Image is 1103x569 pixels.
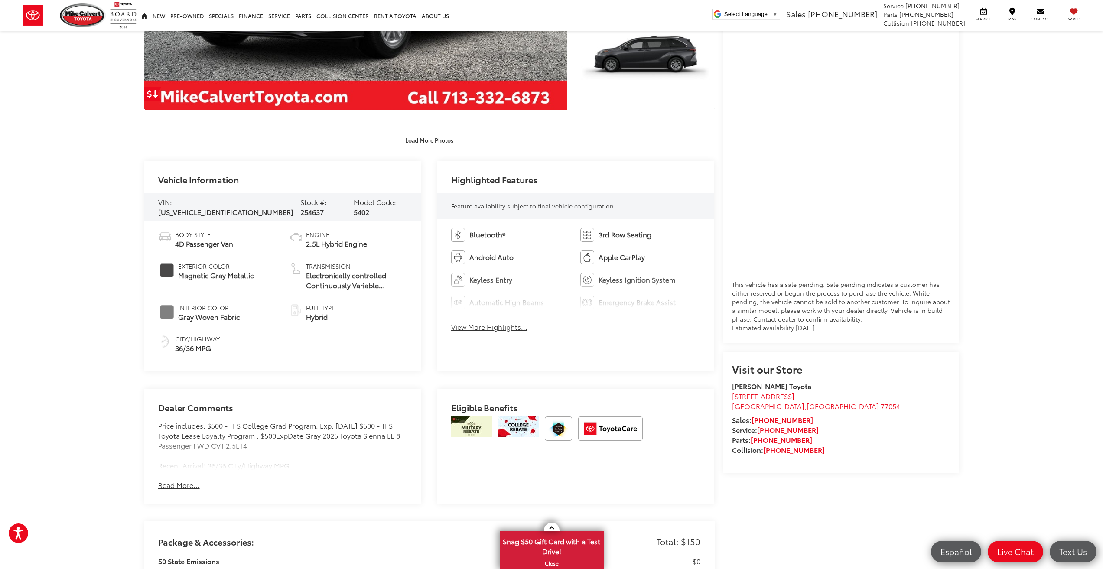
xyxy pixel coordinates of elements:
a: Get Price Drop Alert [144,87,162,101]
span: [PHONE_NUMBER] [899,10,953,19]
img: Keyless Entry [451,273,465,287]
span: , [732,401,900,411]
span: Parts [883,10,898,19]
a: [PHONE_NUMBER] [752,415,813,425]
span: ​ [770,11,770,17]
span: Apple CarPlay [599,252,645,262]
span: [PHONE_NUMBER] [808,8,877,20]
strong: Parts: [732,435,812,445]
a: Live Chat [988,541,1043,562]
a: [PHONE_NUMBER] [751,435,812,445]
p: $0 [693,556,700,566]
span: Fuel Type [306,303,335,312]
span: 254637 [300,207,324,217]
h2: Vehicle Information [158,175,239,184]
button: Read More... [158,480,200,490]
span: Bluetooth® [469,230,505,240]
div: This vehicle has a sale pending. Sale pending indicates a customer has either reserved or begun t... [732,280,950,332]
span: 3rd Row Seating [599,230,651,240]
span: #808080 [160,305,174,319]
h2: Highlighted Features [451,175,537,184]
span: Saved [1064,16,1083,22]
span: ▼ [772,11,778,17]
span: #494848 [160,263,174,277]
img: Fuel Economy [158,335,172,348]
img: 2025 Toyota Sienna LE [575,6,716,111]
span: [STREET_ADDRESS] [732,391,794,401]
a: Español [931,541,981,562]
span: Service [974,16,993,22]
span: [GEOGRAPHIC_DATA] [732,401,804,411]
span: Transmission [306,262,407,270]
span: Android Auto [469,252,514,262]
h2: Visit our Store [732,363,950,374]
h2: Eligible Benefits [451,403,700,416]
a: [STREET_ADDRESS] [GEOGRAPHIC_DATA],[GEOGRAPHIC_DATA] 77054 [732,391,900,411]
span: 77054 [881,401,900,411]
span: Contact [1031,16,1050,22]
span: Body Style [175,230,233,239]
span: Select Language [724,11,768,17]
span: Text Us [1055,546,1091,557]
span: 2.5L Hybrid Engine [306,239,367,249]
strong: Service: [732,425,819,435]
img: Toyota Safety Sense Mike Calvert Toyota Houston TX [545,416,572,441]
img: 3rd Row Seating [580,228,594,242]
img: Keyless Ignition System [580,273,594,287]
img: Android Auto [451,250,465,264]
a: Text Us [1050,541,1096,562]
span: Magnetic Gray Metallic [178,270,254,280]
p: Total: $150 [657,535,700,548]
img: ToyotaCare Mike Calvert Toyota Houston TX [578,416,643,441]
span: Snag $50 Gift Card with a Test Drive! [501,532,603,559]
span: Hybrid [306,312,335,322]
span: Stock #: [300,197,327,207]
span: Live Chat [993,546,1038,557]
span: 36/36 MPG [175,343,220,353]
h2: Dealer Comments [158,403,407,421]
strong: Collision: [732,445,825,455]
a: Expand Photo 3 [576,7,714,111]
h2: Package & Accessories: [158,537,254,546]
span: Español [936,546,976,557]
span: Collision [883,19,909,27]
img: /static/brand-toyota/National_Assets/toyota-military-rebate.jpeg?height=48 [451,416,492,437]
h3: 50 State Emissions [158,556,657,566]
span: Service [883,1,904,10]
img: Bluetooth® [451,228,465,242]
a: [PHONE_NUMBER] [757,425,819,435]
span: Exterior Color [178,262,254,270]
span: [GEOGRAPHIC_DATA] [807,401,879,411]
span: [US_VEHICLE_IDENTIFICATION_NUMBER] [158,207,293,217]
span: Feature availability subject to final vehicle configuration. [451,202,615,210]
span: [PHONE_NUMBER] [911,19,965,27]
span: Interior Color [178,303,240,312]
div: Price includes: $500 - TFS College Grad Program. Exp. [DATE] $500 - TFS Toyota Lease Loyalty Prog... [158,421,407,470]
button: Load More Photos [399,132,459,147]
img: Apple CarPlay [580,250,594,264]
button: View More Highlights... [451,322,527,332]
span: Map [1002,16,1022,22]
span: [PHONE_NUMBER] [905,1,960,10]
strong: [PERSON_NAME] Toyota [732,381,811,391]
img: Mike Calvert Toyota [60,3,106,27]
span: Gray Woven Fabric [178,312,240,322]
strong: Sales: [732,415,813,425]
span: City/Highway [175,335,220,343]
span: VIN: [158,197,172,207]
img: /static/brand-toyota/National_Assets/toyota-college-grad.jpeg?height=48 [498,416,539,437]
a: [PHONE_NUMBER] [763,445,825,455]
span: 5402 [354,207,369,217]
iframe: Finance Tool [732,11,950,280]
span: Engine [306,230,367,239]
span: Sales [786,8,806,20]
span: Electronically controlled Continuously Variable Transmission (ECVT) / Front-Wheel Drive [306,270,407,290]
a: Select Language​ [724,11,778,17]
span: 4D Passenger Van [175,239,233,249]
span: Model Code: [354,197,396,207]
